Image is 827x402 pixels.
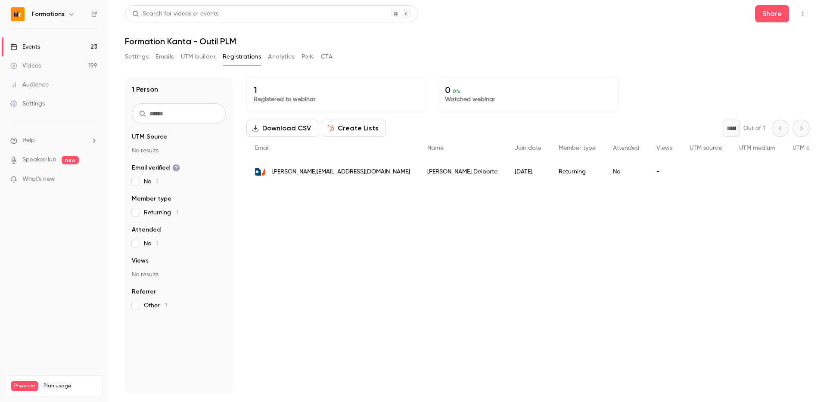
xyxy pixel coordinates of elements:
span: Views [132,257,149,265]
p: 0 [445,85,611,95]
p: Watched webinar [445,95,611,104]
h6: Formations [32,10,65,19]
span: 0 % [453,88,460,94]
span: 1 [176,210,178,216]
div: Events [10,43,40,51]
button: CTA [321,50,333,64]
span: Attended [132,226,161,234]
div: Videos [10,62,41,70]
button: Registrations [223,50,261,64]
span: Join date [515,145,541,151]
h1: Formation Kanta - Outil PLM [125,36,810,46]
span: Referrer [132,288,156,296]
div: [DATE] [506,160,550,184]
div: Settings [10,99,45,108]
span: UTM Source [132,133,167,141]
div: - [648,160,681,184]
li: help-dropdown-opener [10,136,97,145]
span: Help [22,136,35,145]
span: Returning [144,208,178,217]
button: Create Lists [322,120,386,137]
span: Email verified [132,164,180,172]
p: No results [132,270,226,279]
h1: 1 Person [132,84,158,95]
div: Returning [550,160,604,184]
div: Search for videos or events [132,9,218,19]
button: Share [755,5,789,22]
span: Premium [11,381,38,391]
button: Polls [302,50,314,64]
span: No [144,177,159,186]
div: [PERSON_NAME] Delporte [419,160,506,184]
span: Email [255,145,270,151]
span: Name [427,145,444,151]
span: Plan usage [44,383,97,390]
p: Registered to webinar [254,95,420,104]
section: facet-groups [132,133,226,310]
p: No results [132,146,226,155]
span: What's new [22,175,55,184]
span: [PERSON_NAME][EMAIL_ADDRESS][DOMAIN_NAME] [272,167,410,176]
div: No [604,160,648,184]
span: No [144,239,159,248]
iframe: Noticeable Trigger [87,176,97,183]
img: Formations [11,7,25,21]
button: Settings [125,50,149,64]
span: UTM source [690,145,722,151]
button: UTM builder [181,50,216,64]
p: 1 [254,85,420,95]
img: addsense.fr [255,167,265,177]
span: Member type [559,145,596,151]
div: Audience [10,80,49,89]
span: 1 [156,241,159,247]
span: Member type [132,195,171,203]
span: Views [656,145,672,151]
span: Attended [613,145,639,151]
span: 1 [156,179,159,185]
span: new [62,156,79,164]
span: 1 [165,303,167,309]
p: Out of 1 [743,124,765,133]
a: SpeakerHub [22,155,56,164]
span: UTM medium [739,145,775,151]
button: Analytics [268,50,295,64]
span: Other [144,301,167,310]
button: Download CSV [246,120,318,137]
button: Emails [155,50,174,64]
